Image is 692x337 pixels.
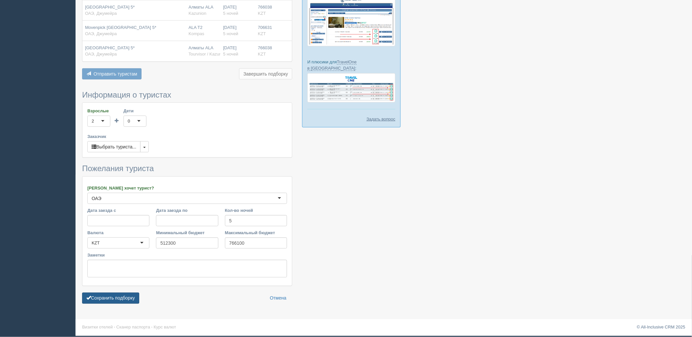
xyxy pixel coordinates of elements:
[189,45,218,57] div: Алматы ALA
[128,118,130,124] div: 0
[85,5,135,10] span: [GEOGRAPHIC_DATA] 5*
[223,4,253,16] div: [DATE]
[114,325,115,330] span: ·
[87,230,149,236] label: Валюта
[307,73,395,102] img: travel-one-%D0%BF%D1%96%D0%B4%D0%B1%D1%96%D1%80%D0%BA%D0%B0-%D1%81%D1%80%D0%BC-%D0%B4%D0%BB%D1%8F...
[225,207,287,213] label: Кол-во ночей
[151,325,153,330] span: ·
[258,11,266,16] span: KZT
[258,25,272,30] span: 706631
[225,215,287,226] input: 7-10 или 7,10,14
[82,293,139,304] button: Сохранить подборку
[92,240,100,246] div: KZT
[82,325,113,330] a: Визитки отелей
[189,11,206,16] span: Kazunion
[189,31,204,36] span: Kompas
[223,31,238,36] span: 5 ночей
[116,325,150,330] a: Сканер паспорта
[87,252,287,258] label: Заметки
[85,52,117,56] span: ОАЭ, Джумейра
[258,5,272,10] span: 766038
[258,45,272,50] span: 766038
[258,52,266,56] span: KZT
[87,185,287,191] label: [PERSON_NAME] хочет турист?
[307,59,395,71] p: И плюсики для :
[85,31,117,36] span: ОАЭ, Джумейра
[82,68,142,79] button: Отправить туристам
[85,25,156,30] span: Movenpick [GEOGRAPHIC_DATA] 5*
[239,68,292,79] button: Завершить подборку
[92,118,94,124] div: 2
[154,325,176,330] a: Курс валют
[637,325,685,330] a: © All-Inclusive CRM 2025
[223,11,238,16] span: 5 ночей
[87,141,141,152] button: Выбрать туриста...
[87,108,110,114] label: Взрослые
[94,71,137,77] span: Отправить туристам
[123,108,146,114] label: Дети
[258,31,266,36] span: KZT
[189,25,218,37] div: ALA T2
[85,11,117,16] span: ОАЭ, Джумейра
[85,45,135,50] span: [GEOGRAPHIC_DATA] 5*
[82,91,292,99] h3: Информация о туристах
[156,230,218,236] label: Минимальный бюджет
[225,230,287,236] label: Максимальный бюджет
[92,195,101,202] div: ОАЭ
[223,25,253,37] div: [DATE]
[367,116,395,122] a: Задать вопрос
[189,52,237,56] span: Tourvisor / Kazunion (KZ)
[189,4,218,16] div: Алматы ALA
[266,293,291,304] a: Отмена
[87,133,287,140] label: Заказчик
[87,207,149,213] label: Дата заезда с
[82,164,154,173] span: Пожелания туриста
[156,207,218,213] label: Дата заезда по
[223,52,238,56] span: 5 ночей
[223,45,253,57] div: [DATE]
